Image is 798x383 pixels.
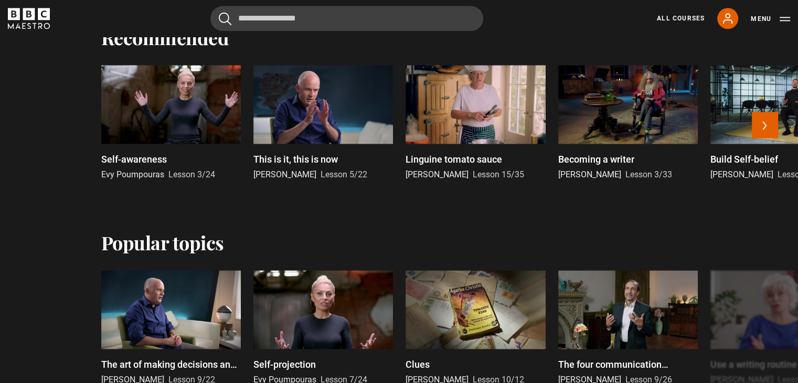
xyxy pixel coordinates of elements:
p: Self-projection [253,357,316,371]
p: Becoming a writer [558,152,634,166]
a: Linguine tomato sauce [PERSON_NAME] Lesson 15/35 [406,65,545,181]
a: All Courses [657,14,705,23]
span: [PERSON_NAME] [710,169,773,179]
p: Use a writing routine [710,357,797,371]
p: This is it, this is now [253,152,338,166]
h2: Popular topics [101,231,224,253]
span: Evy Poumpouras [101,169,164,179]
button: Toggle navigation [751,14,790,24]
a: Self-awareness Evy Poumpouras Lesson 3/24 [101,65,241,181]
span: Lesson 3/33 [625,169,672,179]
h2: Recommended [101,26,229,48]
a: This is it, this is now [PERSON_NAME] Lesson 5/22 [253,65,393,181]
p: The art of making decisions and the joy of missing out [101,357,241,371]
span: Lesson 5/22 [321,169,367,179]
a: Becoming a writer [PERSON_NAME] Lesson 3/33 [558,65,698,181]
span: Lesson 15/35 [473,169,524,179]
p: Build Self-belief [710,152,778,166]
span: Lesson 3/24 [168,169,215,179]
p: Linguine tomato sauce [406,152,502,166]
p: The four communication languages [558,357,698,371]
svg: BBC Maestro [8,8,50,29]
span: [PERSON_NAME] [253,169,316,179]
button: Submit the search query [219,12,231,25]
input: Search [210,6,483,31]
span: [PERSON_NAME] [558,169,621,179]
span: [PERSON_NAME] [406,169,469,179]
p: Self-awareness [101,152,167,166]
p: Clues [406,357,430,371]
